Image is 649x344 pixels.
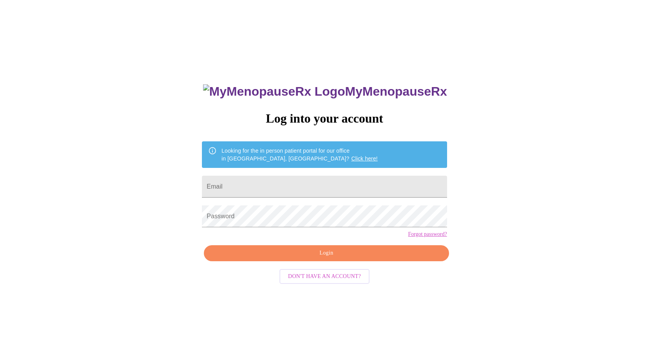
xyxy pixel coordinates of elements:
button: Don't have an account? [279,269,370,284]
a: Don't have an account? [278,273,371,279]
h3: Log into your account [202,111,447,126]
div: Looking for the in person patient portal for our office in [GEOGRAPHIC_DATA], [GEOGRAPHIC_DATA]? [221,144,378,166]
img: MyMenopauseRx Logo [203,84,345,99]
a: Forgot password? [408,231,447,237]
button: Login [204,245,449,261]
span: Don't have an account? [288,272,361,282]
a: Click here! [351,155,378,162]
h3: MyMenopauseRx [203,84,447,99]
span: Login [213,248,440,258]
